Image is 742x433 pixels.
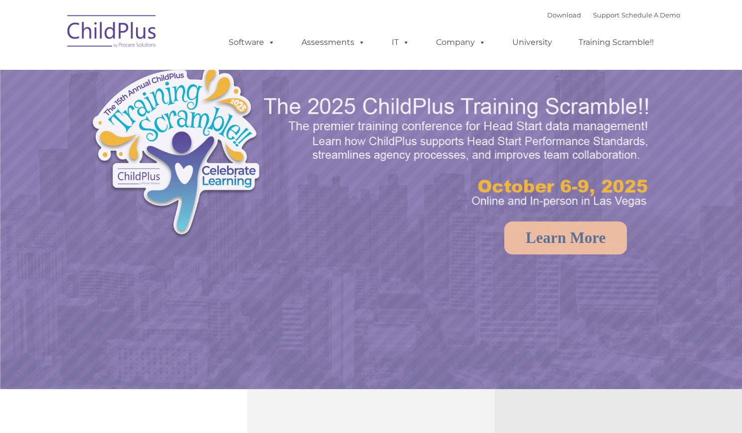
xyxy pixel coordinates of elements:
a: Schedule A Demo [621,11,680,19]
a: Assessments [292,32,375,52]
img: ChildPlus by Procare Solutions [62,8,162,58]
a: Download [547,11,581,19]
a: Learn More [504,221,627,254]
a: University [502,32,562,52]
font: | [547,11,680,19]
a: Support [593,11,619,19]
a: Company [426,32,496,52]
a: Software [219,32,285,52]
a: Training Scramble!! [569,32,664,52]
a: IT [382,32,420,52]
